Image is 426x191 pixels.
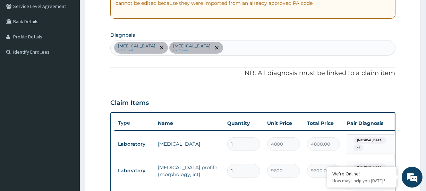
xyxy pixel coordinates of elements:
td: Laboratory [114,138,154,151]
label: Diagnosis [110,31,135,38]
p: NB: All diagnosis must be linked to a claim item [110,69,395,78]
small: confirmed [118,49,155,52]
span: + 1 [353,144,363,151]
div: We're Online! [332,171,391,177]
th: Pair Diagnosis [343,116,420,130]
p: [MEDICAL_DATA] [118,43,155,49]
span: remove selection option [159,45,165,51]
th: Unit Price [264,116,304,130]
th: Name [154,116,224,130]
p: [MEDICAL_DATA] [173,43,211,49]
img: d_794563401_company_1708531726252_794563401 [13,35,28,52]
small: confirmed [173,49,211,52]
h3: Claim Items [110,99,149,107]
span: We're online! [40,54,96,124]
td: [MEDICAL_DATA] [154,137,224,151]
td: [MEDICAL_DATA] profile (morphology, ict) [154,161,224,181]
span: [MEDICAL_DATA] [353,137,386,144]
div: Chat with us now [36,39,117,48]
p: How may I help you today? [332,178,391,184]
span: [MEDICAL_DATA] [353,164,386,171]
th: Quantity [224,116,264,130]
textarea: Type your message and hit 'Enter' [3,122,132,146]
th: Type [114,117,154,129]
th: Total Price [304,116,343,130]
td: Laboratory [114,164,154,177]
div: Minimize live chat window [114,3,130,20]
span: remove selection option [214,45,220,51]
